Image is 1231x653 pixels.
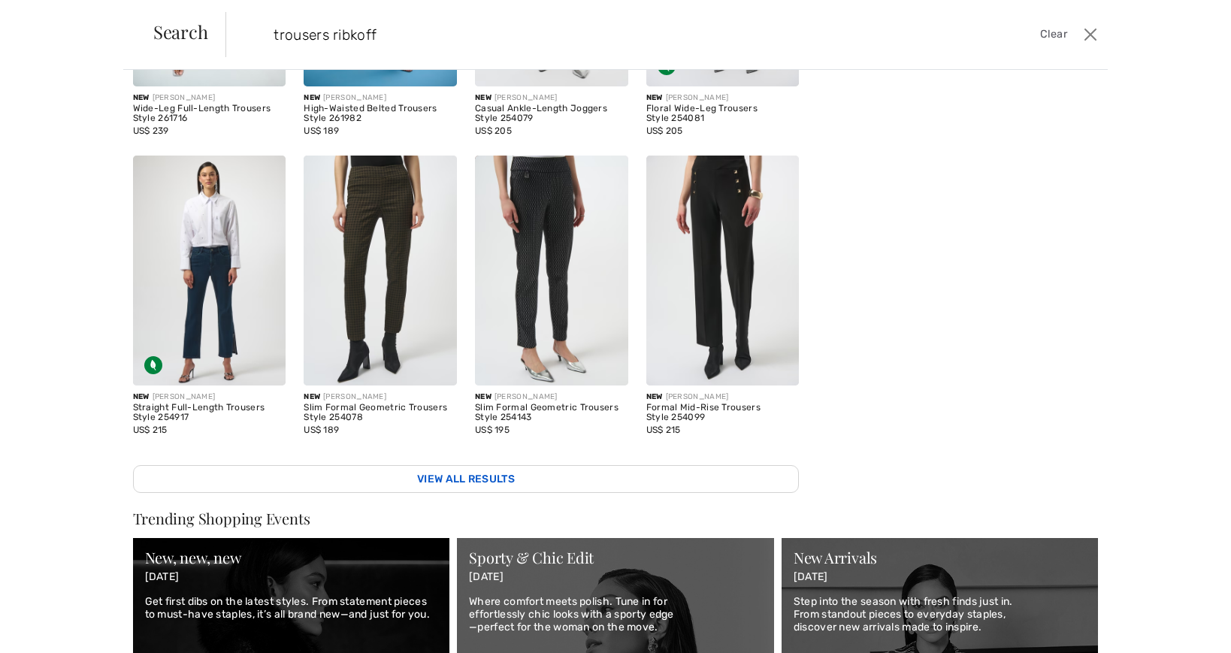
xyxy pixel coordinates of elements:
[469,571,762,584] p: [DATE]
[304,125,339,136] span: US$ 189
[475,125,512,136] span: US$ 205
[133,125,169,136] span: US$ 239
[475,425,510,435] span: US$ 195
[133,391,286,403] div: [PERSON_NAME]
[133,392,150,401] span: New
[646,392,663,401] span: New
[133,104,286,125] div: Wide-Leg Full-Length Trousers Style 261716
[646,93,663,102] span: New
[646,425,681,435] span: US$ 215
[646,125,683,136] span: US$ 205
[475,391,628,403] div: [PERSON_NAME]
[144,356,162,374] img: Sustainable Fabric
[646,104,800,125] div: Floral Wide-Leg Trousers Style 254081
[469,550,762,565] div: Sporty & Chic Edit
[133,403,286,424] div: Straight Full-Length Trousers Style 254917
[133,93,150,102] span: New
[304,391,457,403] div: [PERSON_NAME]
[646,92,800,104] div: [PERSON_NAME]
[475,403,628,424] div: Slim Formal Geometric Trousers Style 254143
[153,23,208,41] span: Search
[1040,26,1068,43] span: Clear
[475,93,491,102] span: New
[133,156,286,385] img: Straight Full-Length Trousers Style 254917. DARK DENIM BLUE
[145,571,438,584] p: [DATE]
[646,391,800,403] div: [PERSON_NAME]
[1079,23,1102,47] button: Close
[794,571,1087,584] p: [DATE]
[304,104,457,125] div: High-Waisted Belted Trousers Style 261982
[646,156,800,385] img: Formal Mid-Rise Trousers Style 254099. Black
[469,596,762,633] p: Where comfort meets polish. Tune in for effortlessly chic looks with a sporty edge—perfect for th...
[133,92,286,104] div: [PERSON_NAME]
[133,511,1099,526] div: Trending Shopping Events
[32,11,71,24] span: 1 new
[145,596,438,621] p: Get first dibs on the latest styles. From statement pieces to must-have staples, it’s all brand n...
[475,104,628,125] div: Casual Ankle-Length Joggers Style 254079
[475,392,491,401] span: New
[304,392,320,401] span: New
[304,156,457,385] img: Slim Formal Geometric Trousers Style 254078. Black/bronze
[262,12,875,57] input: TYPE TO SEARCH
[304,92,457,104] div: [PERSON_NAME]
[133,465,800,493] a: View All Results
[133,425,168,435] span: US$ 215
[145,550,438,565] div: New, new, new
[475,92,628,104] div: [PERSON_NAME]
[304,425,339,435] span: US$ 189
[646,403,800,424] div: Formal Mid-Rise Trousers Style 254099
[794,550,1087,565] div: New Arrivals
[304,403,457,424] div: Slim Formal Geometric Trousers Style 254078
[304,93,320,102] span: New
[475,156,628,385] img: Slim Formal Geometric Trousers Style 254143. Black/Silver
[794,596,1087,633] p: Step into the season with fresh finds just in. From standout pieces to everyday staples, discover...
